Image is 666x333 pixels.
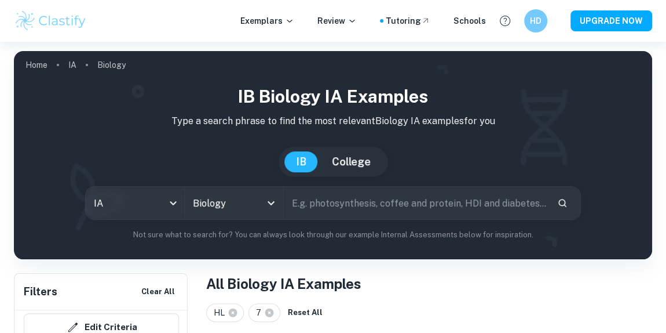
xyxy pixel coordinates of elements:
[495,11,515,31] button: Help and Feedback
[552,193,572,213] button: Search
[317,15,357,27] p: Review
[138,283,178,301] button: Clear All
[570,10,652,31] button: UPGRADE NOW
[284,151,318,172] button: IB
[206,303,244,322] div: HL
[285,304,325,321] button: Reset All
[284,187,548,219] input: E.g. photosynthesis, coffee and protein, HDI and diabetes...
[206,273,652,294] h1: All Biology IA Examples
[25,57,47,73] a: Home
[529,15,543,27] h6: HD
[86,187,184,219] div: IA
[24,284,57,300] h6: Filters
[320,151,382,172] button: College
[68,57,76,73] a: IA
[453,15,486,27] a: Schools
[97,59,126,71] p: Biology
[386,15,430,27] a: Tutoring
[256,306,266,319] span: 7
[263,195,279,211] button: Open
[14,9,87,32] img: Clastify logo
[14,51,652,259] img: profile cover
[524,9,547,32] button: HD
[23,114,643,128] p: Type a search phrase to find the most relevant Biology IA examples for you
[248,303,280,322] div: 7
[214,306,230,319] span: HL
[23,229,643,241] p: Not sure what to search for? You can always look through our example Internal Assessments below f...
[240,15,294,27] p: Exemplars
[23,84,643,110] h1: IB Biology IA examples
